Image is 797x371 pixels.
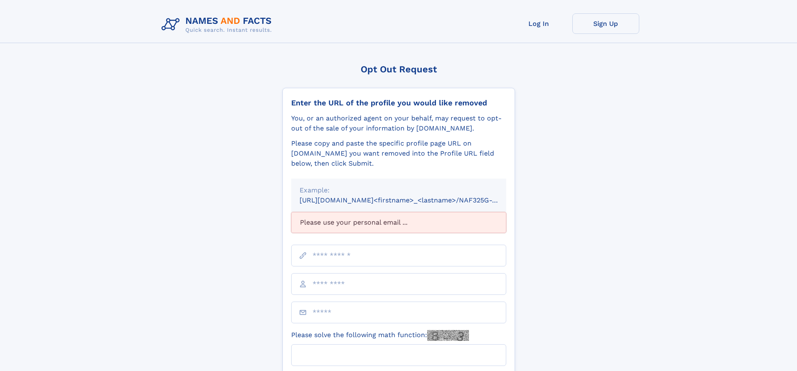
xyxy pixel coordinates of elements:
small: [URL][DOMAIN_NAME]<firstname>_<lastname>/NAF325G-xxxxxxxx [300,196,522,204]
div: Opt Out Request [282,64,515,74]
label: Please solve the following math function: [291,330,469,341]
div: You, or an authorized agent on your behalf, may request to opt-out of the sale of your informatio... [291,113,506,133]
a: Sign Up [572,13,639,34]
div: Please use your personal email ... [291,212,506,233]
div: Enter the URL of the profile you would like removed [291,98,506,107]
a: Log In [505,13,572,34]
img: Logo Names and Facts [158,13,279,36]
div: Example: [300,185,498,195]
div: Please copy and paste the specific profile page URL on [DOMAIN_NAME] you want removed into the Pr... [291,138,506,169]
